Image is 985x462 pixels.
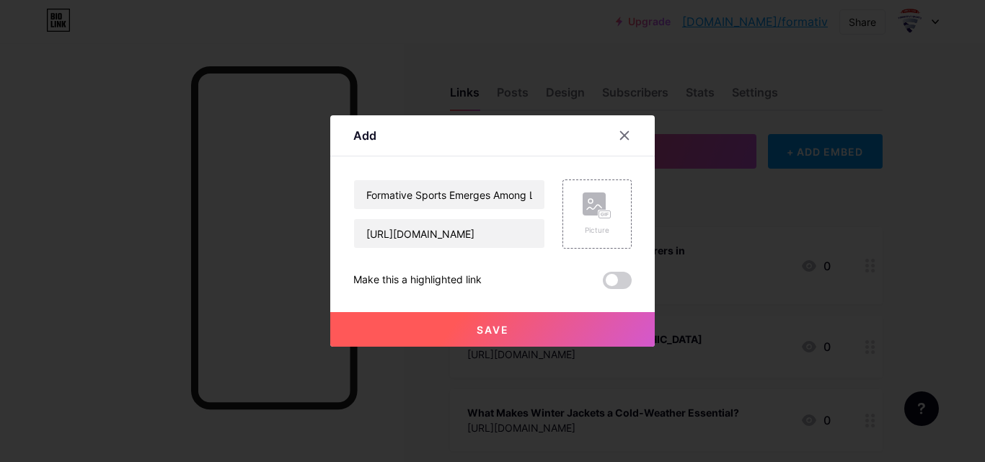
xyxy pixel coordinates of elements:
div: Add [353,127,376,144]
div: Make this a highlighted link [353,272,482,289]
div: Picture [583,225,611,236]
input: Title [354,180,544,209]
button: Save [330,312,655,347]
input: URL [354,219,544,248]
span: Save [477,324,509,336]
